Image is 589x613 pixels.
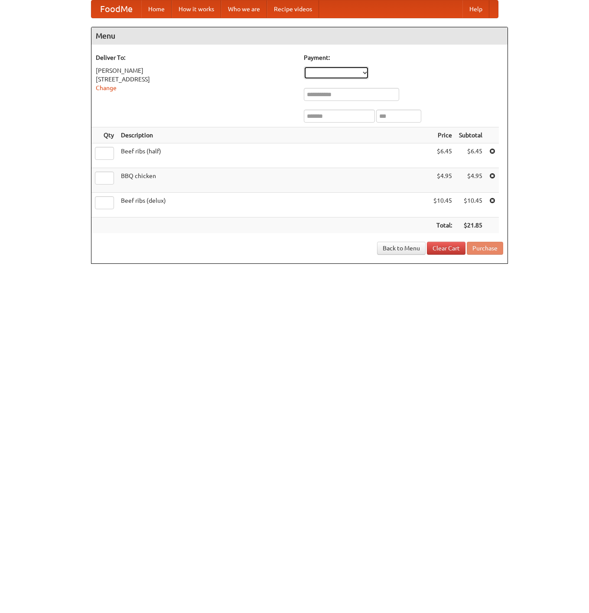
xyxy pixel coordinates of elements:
a: Home [141,0,172,18]
a: Help [462,0,489,18]
th: Qty [91,127,117,143]
th: Price [430,127,456,143]
a: Back to Menu [377,242,426,255]
td: Beef ribs (delux) [117,193,430,217]
td: $6.45 [430,143,456,168]
td: $10.45 [430,193,456,217]
td: $6.45 [456,143,486,168]
th: Total: [430,217,456,234]
th: Description [117,127,430,143]
button: Purchase [467,242,503,255]
div: [STREET_ADDRESS] [96,75,295,84]
a: Who we are [221,0,267,18]
a: FoodMe [91,0,141,18]
a: Clear Cart [427,242,465,255]
td: $10.45 [456,193,486,217]
td: Beef ribs (half) [117,143,430,168]
div: [PERSON_NAME] [96,66,295,75]
a: Recipe videos [267,0,319,18]
th: Subtotal [456,127,486,143]
td: $4.95 [430,168,456,193]
td: $4.95 [456,168,486,193]
h4: Menu [91,27,508,45]
th: $21.85 [456,217,486,234]
h5: Deliver To: [96,53,295,62]
td: BBQ chicken [117,168,430,193]
a: How it works [172,0,221,18]
h5: Payment: [304,53,503,62]
a: Change [96,84,117,91]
